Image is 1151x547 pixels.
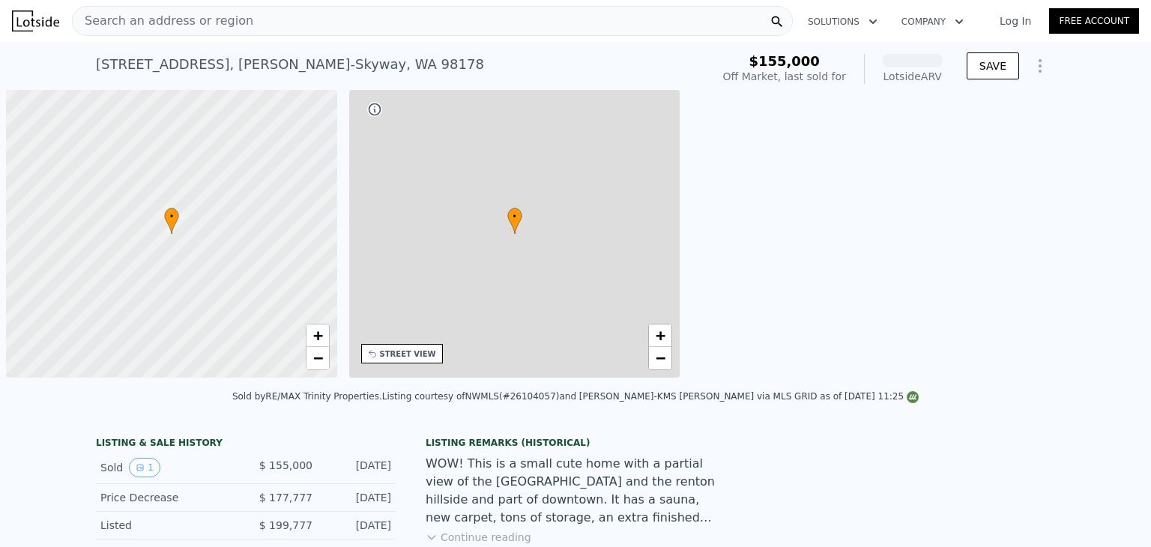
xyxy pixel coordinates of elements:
[100,458,234,477] div: Sold
[306,324,329,347] a: Zoom in
[749,53,820,69] span: $155,000
[889,8,976,35] button: Company
[164,208,179,234] div: •
[324,458,391,477] div: [DATE]
[259,459,312,471] span: $ 155,000
[1049,8,1139,34] a: Free Account
[426,437,725,449] div: Listing Remarks (Historical)
[312,326,322,345] span: +
[73,12,253,30] span: Search an address or region
[907,391,919,403] img: NWMLS Logo
[100,518,234,533] div: Listed
[306,347,329,369] a: Zoom out
[12,10,59,31] img: Lotside
[426,530,531,545] button: Continue reading
[967,52,1019,79] button: SAVE
[649,324,671,347] a: Zoom in
[100,490,234,505] div: Price Decrease
[164,210,179,223] span: •
[96,54,484,75] div: [STREET_ADDRESS] , [PERSON_NAME]-Skyway , WA 98178
[259,519,312,531] span: $ 199,777
[796,8,889,35] button: Solutions
[982,13,1049,28] a: Log In
[656,348,665,367] span: −
[324,518,391,533] div: [DATE]
[259,492,312,504] span: $ 177,777
[723,69,846,84] div: Off Market, last sold for
[380,348,436,360] div: STREET VIEW
[507,208,522,234] div: •
[232,391,382,402] div: Sold by RE/MAX Trinity Properties .
[312,348,322,367] span: −
[656,326,665,345] span: +
[883,69,943,84] div: Lotside ARV
[382,391,919,402] div: Listing courtesy of NWMLS (#26104057) and [PERSON_NAME]-KMS [PERSON_NAME] via MLS GRID as of [DAT...
[426,455,725,527] div: WOW! This is a small cute home with a partial view of the [GEOGRAPHIC_DATA] and the renton hillsi...
[1025,51,1055,81] button: Show Options
[129,458,160,477] button: View historical data
[507,210,522,223] span: •
[96,437,396,452] div: LISTING & SALE HISTORY
[324,490,391,505] div: [DATE]
[649,347,671,369] a: Zoom out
